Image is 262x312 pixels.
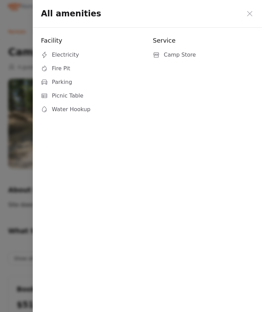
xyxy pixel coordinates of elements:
span: Electricity [52,51,79,59]
span: Camp Store [164,51,196,59]
h3: Service [153,36,254,45]
h3: Facility [41,36,142,45]
span: Fire Pit [52,64,70,73]
span: Parking [52,78,72,86]
span: Water Hookup [52,105,90,114]
h2: All amenities [41,8,101,19]
span: Picnic Table [52,92,83,100]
